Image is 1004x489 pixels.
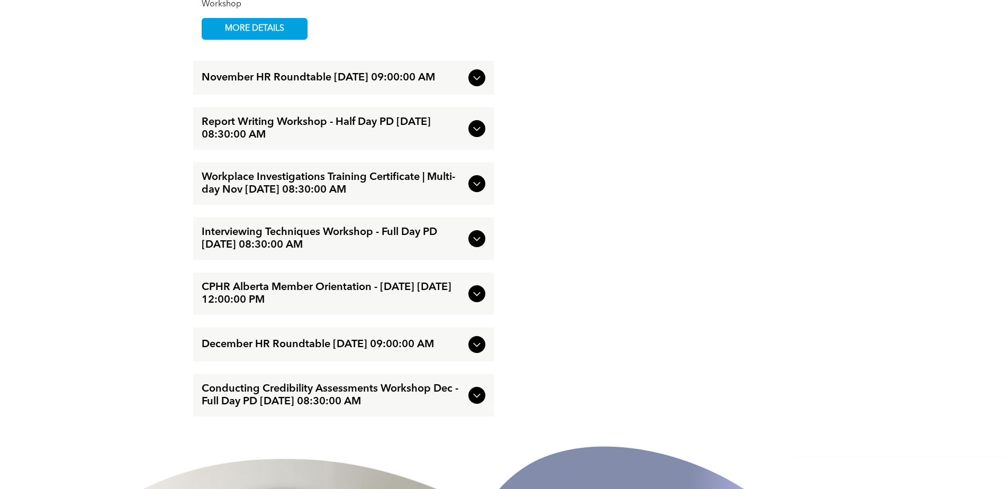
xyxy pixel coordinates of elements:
[202,281,464,306] span: CPHR Alberta Member Orientation - [DATE] [DATE] 12:00:00 PM
[202,116,464,141] span: Report Writing Workshop - Half Day PD [DATE] 08:30:00 AM
[202,71,464,84] span: November HR Roundtable [DATE] 09:00:00 AM
[202,18,307,40] a: MORE DETAILS
[213,19,296,39] span: MORE DETAILS
[202,226,464,251] span: Interviewing Techniques Workshop - Full Day PD [DATE] 08:30:00 AM
[202,338,464,351] span: December HR Roundtable [DATE] 09:00:00 AM
[202,171,464,196] span: Workplace Investigations Training Certificate | Multi-day Nov [DATE] 08:30:00 AM
[202,383,464,408] span: Conducting Credibility Assessments Workshop Dec - Full Day PD [DATE] 08:30:00 AM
